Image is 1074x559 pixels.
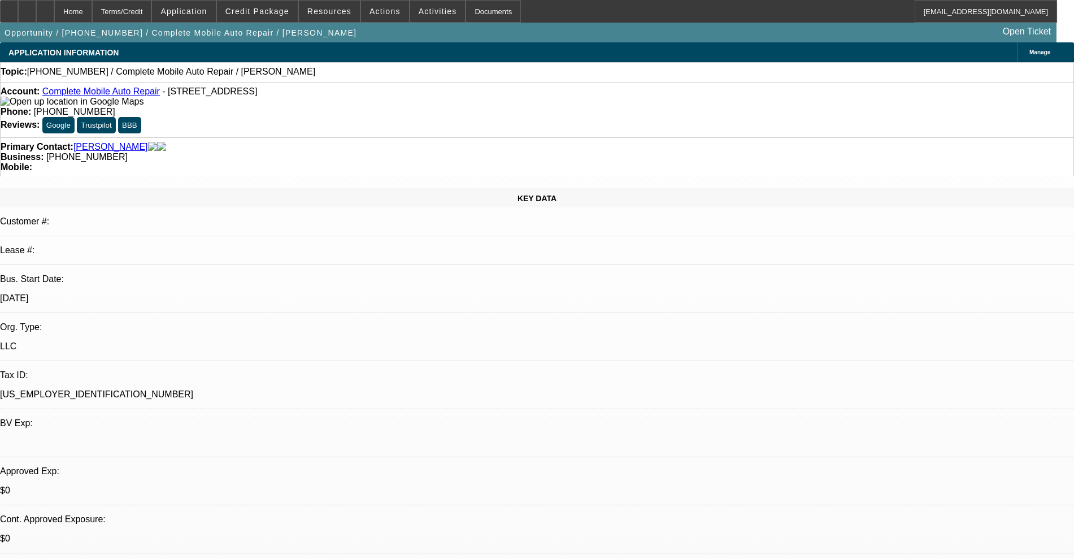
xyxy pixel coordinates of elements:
span: [PHONE_NUMBER] [34,107,115,116]
span: Credit Package [225,7,289,16]
button: Credit Package [217,1,298,22]
a: View Google Maps [1,97,144,106]
a: Open Ticket [998,22,1055,41]
button: Activities [410,1,466,22]
button: BBB [118,117,141,133]
img: linkedin-icon.png [157,142,166,152]
button: Trustpilot [77,117,115,133]
strong: Mobile: [1,162,32,172]
span: Actions [369,7,401,16]
strong: Account: [1,86,40,96]
strong: Phone: [1,107,31,116]
button: Google [42,117,75,133]
strong: Topic: [1,67,27,77]
strong: Primary Contact: [1,142,73,152]
span: [PHONE_NUMBER] / Complete Mobile Auto Repair / [PERSON_NAME] [27,67,315,77]
span: Resources [307,7,351,16]
img: facebook-icon.png [148,142,157,152]
a: [PERSON_NAME] [73,142,148,152]
span: Activities [419,7,457,16]
span: Opportunity / [PHONE_NUMBER] / Complete Mobile Auto Repair / [PERSON_NAME] [5,28,356,37]
span: Manage [1029,49,1050,55]
img: Open up location in Google Maps [1,97,144,107]
span: Application [160,7,207,16]
strong: Reviews: [1,120,40,129]
span: APPLICATION INFORMATION [8,48,119,57]
span: KEY DATA [518,194,556,203]
strong: Business: [1,152,44,162]
a: Complete Mobile Auto Repair [42,86,160,96]
span: - [STREET_ADDRESS] [162,86,257,96]
span: [PHONE_NUMBER] [46,152,128,162]
button: Application [152,1,215,22]
button: Resources [299,1,360,22]
button: Actions [361,1,409,22]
